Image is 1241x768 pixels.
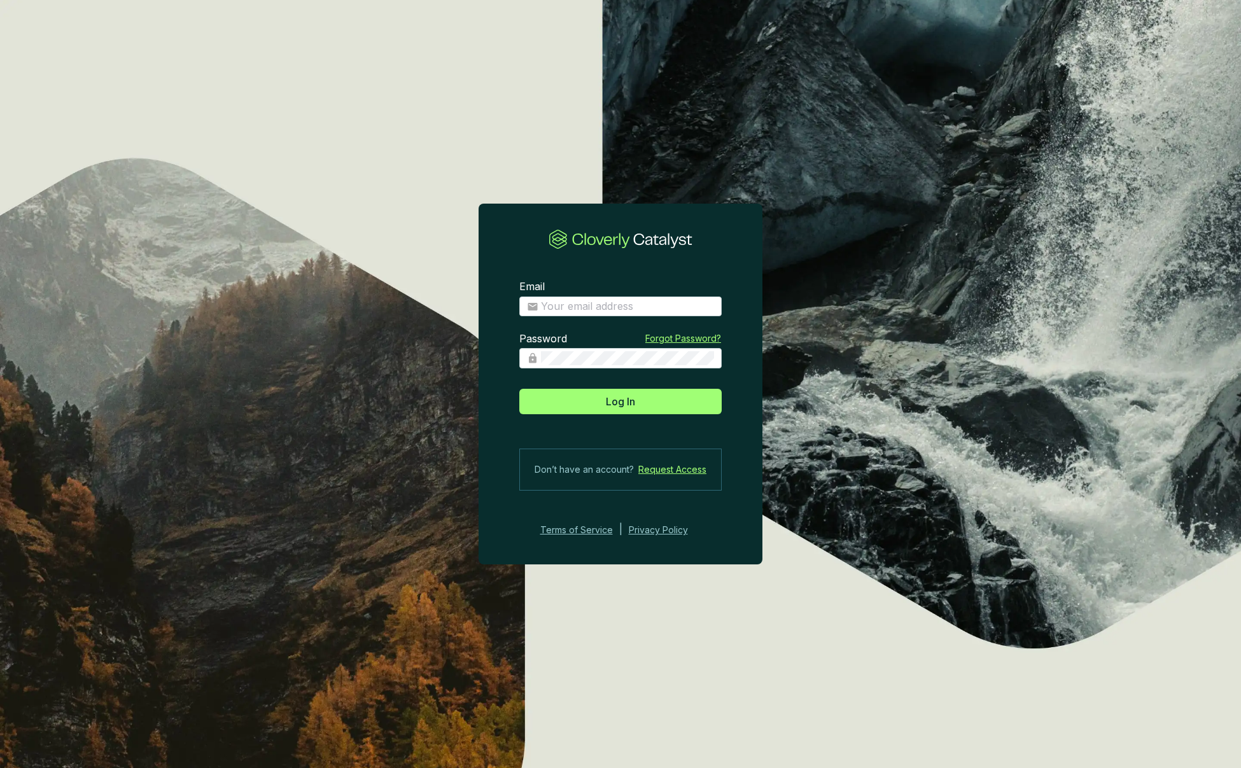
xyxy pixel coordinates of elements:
label: Password [519,332,567,346]
a: Forgot Password? [645,332,721,345]
div: | [619,522,622,538]
a: Privacy Policy [629,522,705,538]
input: Email [541,300,714,314]
span: Log In [606,394,635,409]
button: Log In [519,389,722,414]
span: Don’t have an account? [535,462,634,477]
a: Terms of Service [536,522,613,538]
input: Password [541,351,714,365]
label: Email [519,280,545,294]
a: Request Access [638,462,706,477]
